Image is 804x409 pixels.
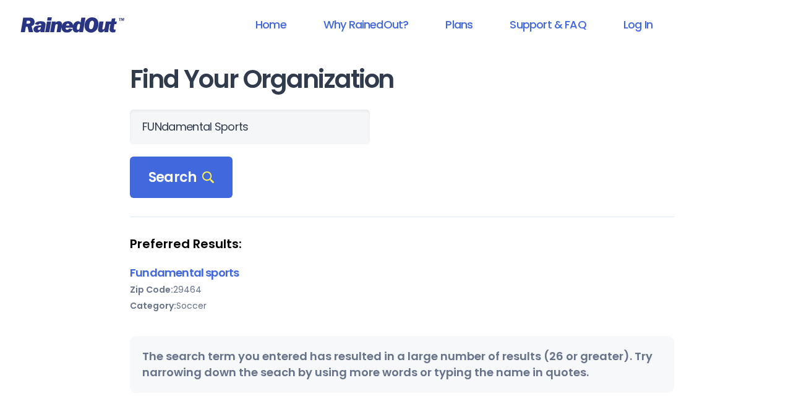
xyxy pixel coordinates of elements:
strong: Preferred Results: [130,236,674,252]
h1: Find Your Organization [130,66,674,93]
div: Search [130,157,233,199]
input: Search Orgs… [130,110,370,144]
div: 29464 [130,282,674,298]
b: Category: [130,299,176,312]
a: Support & FAQ [494,11,602,38]
b: Zip Code: [130,283,173,296]
div: The search term you entered has resulted in a large number of results (26 or greater). Try narrow... [130,336,674,393]
a: Why RainedOut? [307,11,425,38]
div: Soccer [130,298,674,314]
a: Log In [607,11,669,38]
a: Plans [429,11,489,38]
div: Fundamental sports [130,264,674,281]
span: Search [148,169,214,186]
a: Home [239,11,302,38]
a: Fundamental sports [130,265,239,280]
